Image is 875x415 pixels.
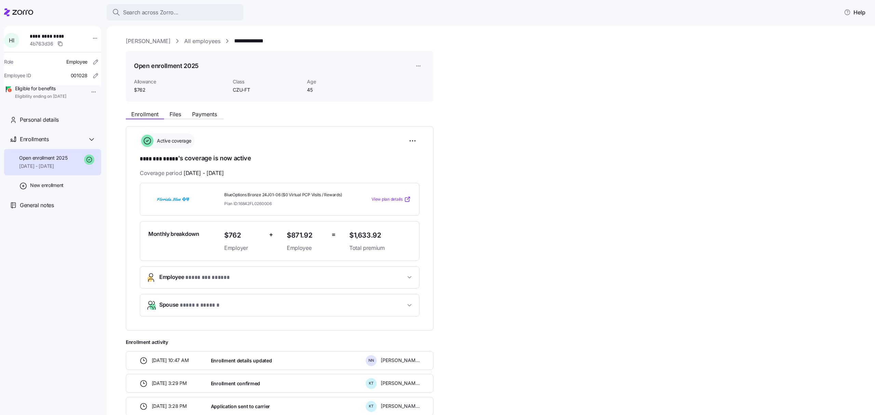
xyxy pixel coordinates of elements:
span: Enrollment activity [126,339,433,346]
span: BlueOptions Bronze 24J01-06 ($0 Virtual PCP Visits / Rewards) [224,192,344,198]
span: Eligibility ending on [DATE] [15,94,66,99]
a: [PERSON_NAME] [126,37,171,45]
span: Allowance [134,78,227,85]
span: 001028 [71,72,87,79]
span: Application sent to carrier [211,403,270,410]
a: All employees [184,37,220,45]
img: Florida Blue [148,191,198,207]
span: Role [4,58,13,65]
span: $762 [134,86,227,93]
span: Active coverage [155,137,191,144]
span: Eligible for benefits [15,85,66,92]
span: Personal details [20,116,59,124]
span: Plan ID: 16842FL0260006 [224,201,272,206]
button: Search across Zorro... [107,4,243,21]
span: General notes [20,201,54,210]
span: H I [9,38,14,43]
span: Enrollment [131,111,159,117]
span: Enrollments [20,135,49,144]
button: Help [838,5,871,19]
span: Search across Zorro... [123,8,178,17]
span: Spouse [159,300,219,310]
span: Open enrollment 2025 [19,155,67,161]
span: [DATE] 10:47 AM [152,357,189,364]
span: Enrollment confirmed [211,380,260,387]
span: Coverage period [140,169,224,177]
h1: Open enrollment 2025 [134,62,199,70]
span: [PERSON_NAME] [381,403,420,410]
span: View plan details [372,196,403,203]
span: [DATE] 3:29 PM [152,380,187,387]
span: $1,633.92 [349,230,411,241]
h1: 's coverage is now active [140,154,419,163]
span: [PERSON_NAME] [381,357,420,364]
span: 4b763d36 [30,40,53,47]
span: Age [307,78,376,85]
span: Employer [224,244,264,252]
span: $871.92 [287,230,326,241]
span: K T [369,404,374,408]
span: Employee [159,273,229,282]
span: [PERSON_NAME] [381,380,420,387]
span: $762 [224,230,264,241]
span: Monthly breakdown [148,230,199,238]
span: [DATE] - [DATE] [19,163,67,170]
span: K T [369,381,374,385]
span: Employee [66,58,87,65]
span: Class [233,78,301,85]
span: N N [368,359,374,362]
span: Enrollment details updated [211,357,272,364]
span: + [269,230,273,240]
span: Total premium [349,244,411,252]
span: [DATE] 3:28 PM [152,403,187,410]
span: New enrollment [30,182,64,189]
span: = [332,230,336,240]
span: Help [844,8,865,16]
span: [DATE] - [DATE] [184,169,224,177]
span: Payments [192,111,217,117]
a: View plan details [372,196,411,203]
span: CZU-FT [233,86,301,93]
span: 45 [307,86,376,93]
span: Employee ID [4,72,31,79]
span: Employee [287,244,326,252]
span: Files [170,111,181,117]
